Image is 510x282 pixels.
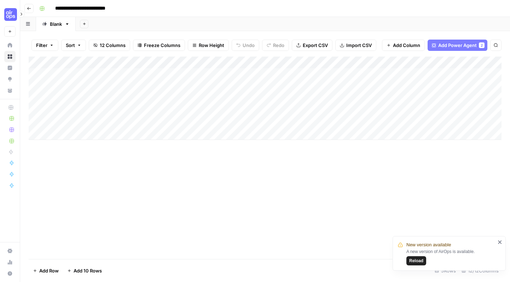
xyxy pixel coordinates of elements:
[66,42,75,49] span: Sort
[479,42,485,48] div: 2
[4,6,16,23] button: Workspace: Cohort 5
[406,256,426,265] button: Reload
[4,268,16,279] button: Help + Support
[346,42,372,49] span: Import CSV
[273,42,284,49] span: Redo
[393,42,420,49] span: Add Column
[262,40,289,51] button: Redo
[188,40,229,51] button: Row Height
[303,42,328,49] span: Export CSV
[4,74,16,85] a: Opportunities
[4,40,16,51] a: Home
[63,265,106,276] button: Add 10 Rows
[406,248,495,265] div: A new version of AirOps is available.
[406,241,451,248] span: New version available
[36,42,47,49] span: Filter
[4,62,16,74] a: Insights
[232,40,259,51] button: Undo
[31,40,58,51] button: Filter
[29,265,63,276] button: Add Row
[50,20,62,28] div: Blank
[4,8,17,21] img: Cohort 5 Logo
[144,42,180,49] span: Freeze Columns
[61,40,86,51] button: Sort
[292,40,332,51] button: Export CSV
[481,42,483,48] span: 2
[243,42,255,49] span: Undo
[438,42,477,49] span: Add Power Agent
[382,40,425,51] button: Add Column
[459,265,502,276] div: 12/12 Columns
[199,42,224,49] span: Row Height
[432,265,459,276] div: 5 Rows
[89,40,130,51] button: 12 Columns
[498,239,503,245] button: close
[4,245,16,257] a: Settings
[36,17,76,31] a: Blank
[4,257,16,268] a: Usage
[4,51,16,62] a: Browse
[428,40,487,51] button: Add Power Agent2
[74,267,102,274] span: Add 10 Rows
[409,258,423,264] span: Reload
[4,85,16,96] a: Your Data
[39,267,59,274] span: Add Row
[100,42,126,49] span: 12 Columns
[335,40,376,51] button: Import CSV
[133,40,185,51] button: Freeze Columns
